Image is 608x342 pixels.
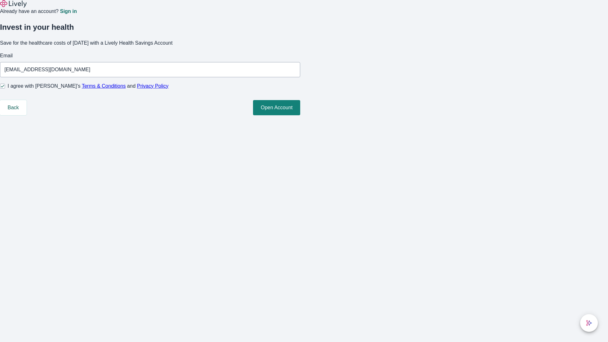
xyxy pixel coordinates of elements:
button: Open Account [253,100,300,115]
a: Sign in [60,9,77,14]
span: I agree with [PERSON_NAME]’s and [8,82,168,90]
a: Terms & Conditions [82,83,126,89]
button: chat [580,314,598,332]
svg: Lively AI Assistant [586,320,592,326]
a: Privacy Policy [137,83,169,89]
